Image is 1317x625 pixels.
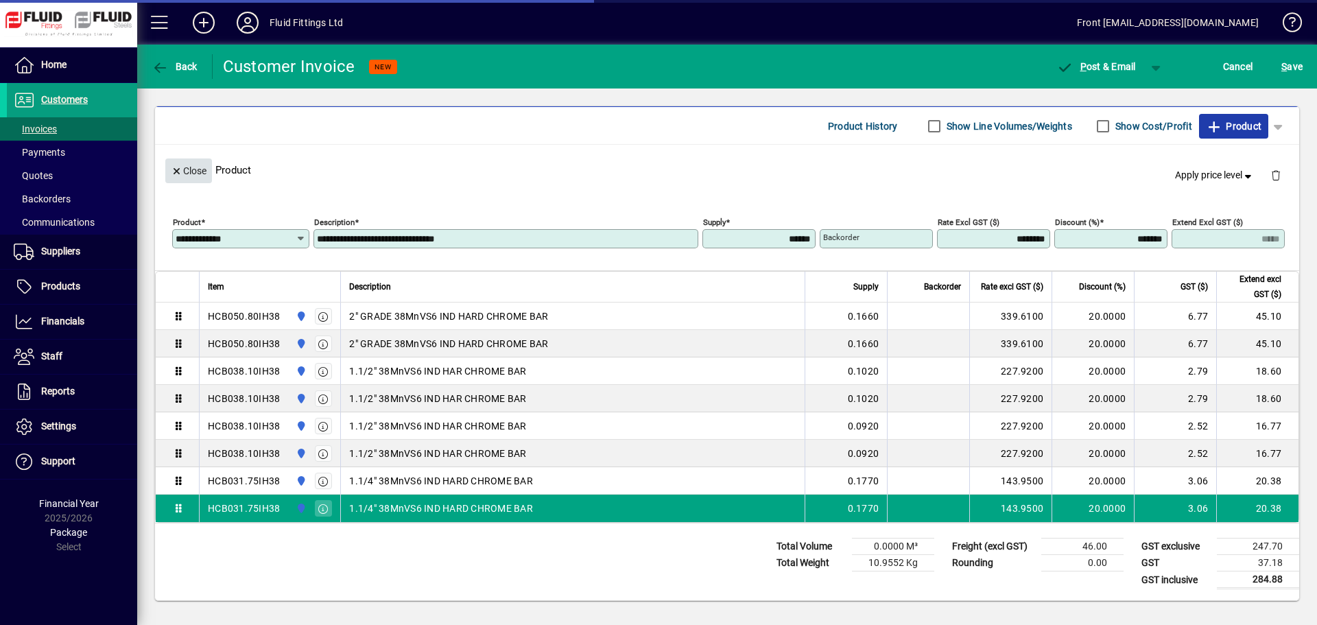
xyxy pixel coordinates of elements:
[41,421,76,432] span: Settings
[50,527,87,538] span: Package
[1052,330,1134,357] td: 20.0000
[1217,571,1299,589] td: 284.88
[1223,56,1253,78] span: Cancel
[978,474,1043,488] div: 143.9500
[14,170,53,181] span: Quotes
[292,446,308,461] span: AUCKLAND
[292,364,308,379] span: AUCKLAND
[7,235,137,269] a: Suppliers
[978,364,1043,378] div: 227.9200
[292,501,308,516] span: AUCKLAND
[1206,115,1261,137] span: Product
[1216,385,1298,412] td: 18.60
[7,187,137,211] a: Backorders
[1134,440,1216,467] td: 2.52
[292,473,308,488] span: AUCKLAND
[41,351,62,362] span: Staff
[349,419,526,433] span: 1.1/2" 38MnVS6 IND HAR CHROME BAR
[1055,217,1100,227] mat-label: Discount (%)
[978,337,1043,351] div: 339.6100
[1216,495,1298,522] td: 20.38
[1259,169,1292,181] app-page-header-button: Delete
[978,392,1043,405] div: 227.9200
[1052,495,1134,522] td: 20.0000
[1225,272,1281,302] span: Extend excl GST ($)
[349,392,526,405] span: 1.1/2" 38MnVS6 IND HAR CHROME BAR
[770,539,852,555] td: Total Volume
[208,447,280,460] div: HCB038.10IH38
[349,502,533,515] span: 1.1/4" 38MnVS6 IND HARD CHROME BAR
[1135,555,1217,571] td: GST
[1135,539,1217,555] td: GST exclusive
[171,160,206,182] span: Close
[848,502,879,515] span: 0.1770
[852,539,934,555] td: 0.0000 M³
[703,217,726,227] mat-label: Supply
[208,474,280,488] div: HCB031.75IH38
[7,141,137,164] a: Payments
[770,555,852,571] td: Total Weight
[41,94,88,105] span: Customers
[152,61,198,72] span: Back
[1216,357,1298,385] td: 18.60
[292,336,308,351] span: AUCKLAND
[208,309,280,323] div: HCB050.80IH38
[208,419,280,433] div: HCB038.10IH38
[1135,571,1217,589] td: GST inclusive
[848,364,879,378] span: 0.1020
[1172,217,1243,227] mat-label: Extend excl GST ($)
[924,279,961,294] span: Backorder
[1216,330,1298,357] td: 45.10
[7,48,137,82] a: Home
[7,340,137,374] a: Staff
[1134,330,1216,357] td: 6.77
[1134,412,1216,440] td: 2.52
[349,309,548,323] span: 2" GRADE 38MnVS6 IND HARD CHROME BAR
[375,62,392,71] span: NEW
[1259,158,1292,191] button: Delete
[208,364,280,378] div: HCB038.10IH38
[1272,3,1300,47] a: Knowledge Base
[978,502,1043,515] div: 143.9500
[1052,467,1134,495] td: 20.0000
[1216,303,1298,330] td: 45.10
[292,418,308,434] span: AUCKLAND
[208,502,280,515] div: HCB031.75IH38
[1220,54,1257,79] button: Cancel
[173,217,201,227] mat-label: Product
[1134,357,1216,385] td: 2.79
[41,456,75,467] span: Support
[853,279,879,294] span: Supply
[1041,555,1124,571] td: 0.00
[349,364,526,378] span: 1.1/2" 38MnVS6 IND HAR CHROME BAR
[848,309,879,323] span: 0.1660
[1134,495,1216,522] td: 3.06
[349,474,533,488] span: 1.1/4" 38MnVS6 IND HARD CHROME BAR
[41,281,80,292] span: Products
[7,445,137,479] a: Support
[848,474,879,488] span: 0.1770
[41,59,67,70] span: Home
[1052,440,1134,467] td: 20.0000
[1281,61,1287,72] span: S
[270,12,343,34] div: Fluid Fittings Ltd
[208,392,280,405] div: HCB038.10IH38
[148,54,201,79] button: Back
[1216,440,1298,467] td: 16.77
[208,337,280,351] div: HCB050.80IH38
[823,233,859,242] mat-label: Backorder
[223,56,355,78] div: Customer Invoice
[155,145,1299,195] div: Product
[349,447,526,460] span: 1.1/2" 38MnVS6 IND HAR CHROME BAR
[1134,385,1216,412] td: 2.79
[852,555,934,571] td: 10.9552 Kg
[1281,56,1303,78] span: ave
[137,54,213,79] app-page-header-button: Back
[981,279,1043,294] span: Rate excl GST ($)
[292,309,308,324] span: AUCKLAND
[1180,279,1208,294] span: GST ($)
[848,419,879,433] span: 0.0920
[1134,303,1216,330] td: 6.77
[848,392,879,405] span: 0.1020
[945,539,1041,555] td: Freight (excl GST)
